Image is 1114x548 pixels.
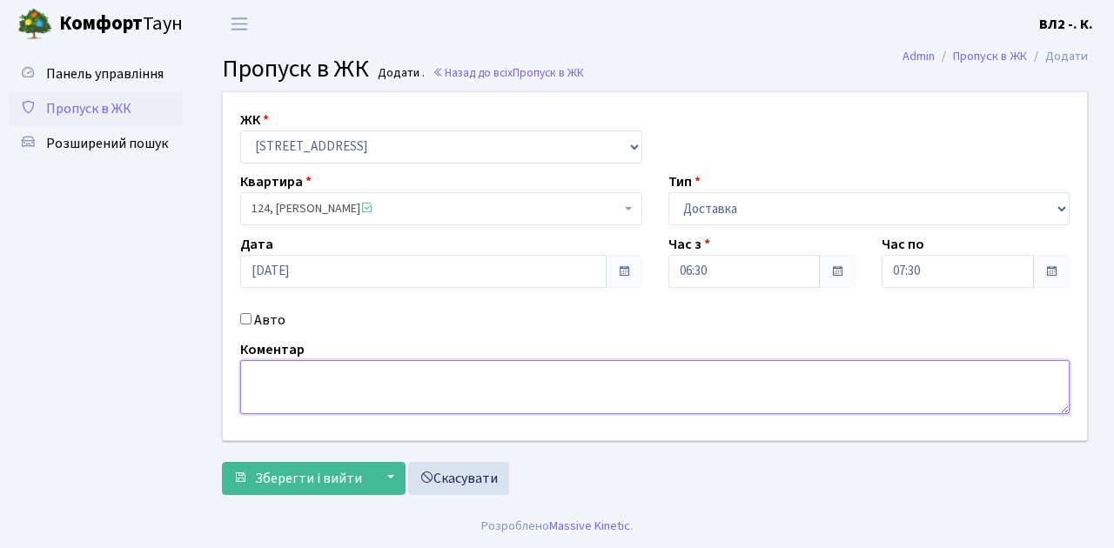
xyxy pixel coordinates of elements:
[9,91,183,126] a: Пропуск в ЖК
[668,234,710,255] label: Час з
[9,126,183,161] a: Розширений пошук
[903,47,935,65] a: Admin
[218,10,261,38] button: Переключити навігацію
[254,310,285,331] label: Авто
[433,64,584,81] a: Назад до всіхПропуск в ЖК
[408,462,509,495] a: Скасувати
[17,7,52,42] img: logo.png
[668,171,701,192] label: Тип
[1027,47,1088,66] li: Додати
[46,134,168,153] span: Розширений пошук
[1039,15,1093,34] b: ВЛ2 -. К.
[1039,14,1093,35] a: ВЛ2 -. К.
[882,234,924,255] label: Час по
[240,234,273,255] label: Дата
[46,64,164,84] span: Панель управління
[59,10,183,39] span: Таун
[59,10,143,37] b: Комфорт
[222,462,373,495] button: Зберегти і вийти
[240,110,269,130] label: ЖК
[255,469,362,488] span: Зберегти і вийти
[953,47,1027,65] a: Пропуск в ЖК
[876,38,1114,75] nav: breadcrumb
[240,171,312,192] label: Квартира
[513,64,584,81] span: Пропуск в ЖК
[481,517,633,536] div: Розроблено .
[222,51,369,86] span: Пропуск в ЖК
[9,57,183,91] a: Панель управління
[240,339,305,360] label: Коментар
[252,200,621,217] span: 124, Денисенко Людмила Володимирівна <span class='la la-check-square text-success'></span>
[240,192,642,225] span: 124, Денисенко Людмила Володимирівна <span class='la la-check-square text-success'></span>
[46,99,131,118] span: Пропуск в ЖК
[549,517,630,535] a: Massive Kinetic
[374,66,425,81] small: Додати .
